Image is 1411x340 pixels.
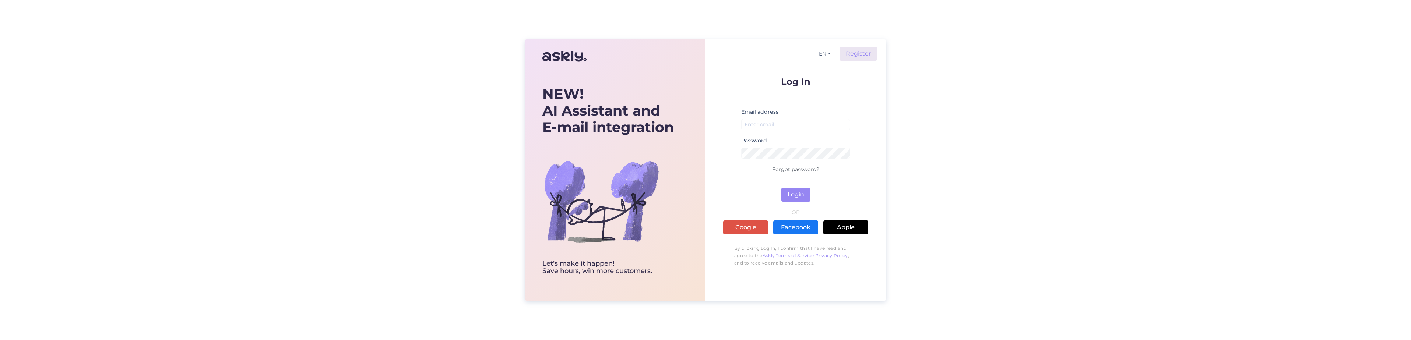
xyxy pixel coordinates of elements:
div: AI Assistant and E-mail integration [542,85,674,136]
a: Privacy Policy [815,253,848,258]
b: NEW! [542,85,584,102]
a: Forgot password? [772,166,819,173]
a: Askly Terms of Service [763,253,814,258]
p: Log In [723,77,868,86]
button: EN [816,49,834,59]
a: Register [840,47,877,61]
img: Askly [542,47,587,65]
a: Facebook [773,220,818,234]
label: Password [741,137,767,145]
div: Let’s make it happen! Save hours, win more customers. [542,260,674,275]
button: Login [781,188,810,202]
a: Google [723,220,768,234]
label: Email address [741,108,778,116]
img: bg-askly [542,142,660,260]
p: By clicking Log In, I confirm that I have read and agree to the , , and to receive emails and upd... [723,241,868,270]
a: Apple [823,220,868,234]
input: Enter email [741,119,850,130]
span: OR [791,210,801,215]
